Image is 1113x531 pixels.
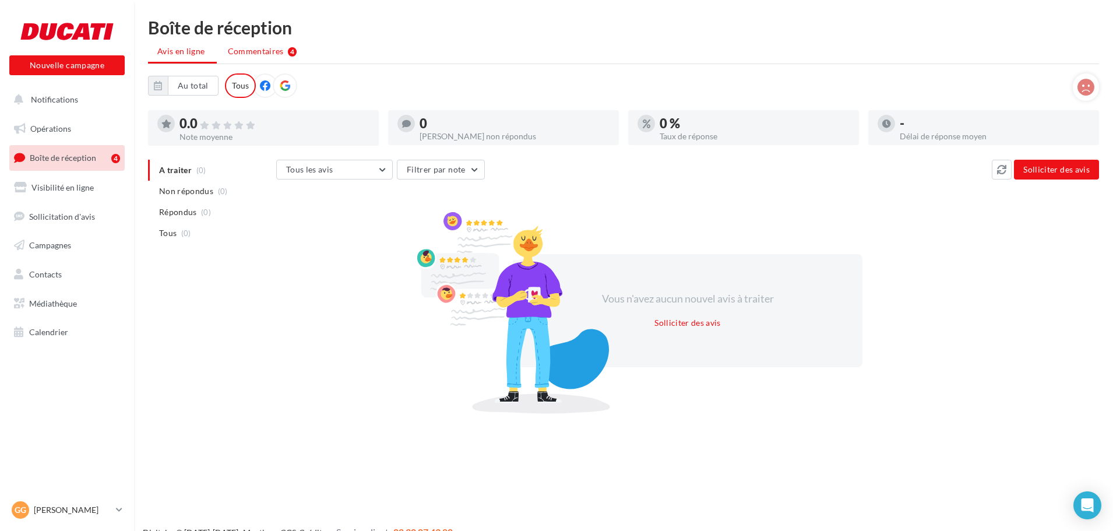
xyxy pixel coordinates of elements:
[225,73,256,98] div: Tous
[900,117,1090,130] div: -
[276,160,393,180] button: Tous les avis
[29,269,62,279] span: Contacts
[29,327,68,337] span: Calendrier
[148,19,1099,36] div: Boîte de réception
[159,206,197,218] span: Répondus
[168,76,219,96] button: Au total
[179,133,369,141] div: Note moyenne
[34,504,111,516] p: [PERSON_NAME]
[420,132,610,140] div: [PERSON_NAME] non répondus
[29,298,77,308] span: Médiathèque
[7,291,127,316] a: Médiathèque
[181,228,191,238] span: (0)
[900,132,1090,140] div: Délai de réponse moyen
[15,504,26,516] span: Gg
[111,154,120,163] div: 4
[228,45,284,57] span: Commentaires
[179,117,369,131] div: 0.0
[660,117,850,130] div: 0 %
[660,132,850,140] div: Taux de réponse
[30,153,96,163] span: Boîte de réception
[29,211,95,221] span: Sollicitation d'avis
[31,94,78,104] span: Notifications
[587,291,788,307] div: Vous n'avez aucun nouvel avis à traiter
[7,175,127,200] a: Visibilité en ligne
[7,205,127,229] a: Sollicitation d'avis
[397,160,485,180] button: Filtrer par note
[29,240,71,250] span: Campagnes
[31,182,94,192] span: Visibilité en ligne
[7,87,122,112] button: Notifications
[288,47,297,57] div: 4
[420,117,610,130] div: 0
[286,164,333,174] span: Tous les avis
[159,185,213,197] span: Non répondus
[148,76,219,96] button: Au total
[159,227,177,239] span: Tous
[1014,160,1099,180] button: Solliciter des avis
[30,124,71,133] span: Opérations
[218,187,228,196] span: (0)
[7,320,127,344] a: Calendrier
[201,208,211,217] span: (0)
[7,262,127,287] a: Contacts
[7,145,127,170] a: Boîte de réception4
[650,316,725,330] button: Solliciter des avis
[7,233,127,258] a: Campagnes
[9,499,125,521] a: Gg [PERSON_NAME]
[9,55,125,75] button: Nouvelle campagne
[7,117,127,141] a: Opérations
[1073,491,1101,519] div: Open Intercom Messenger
